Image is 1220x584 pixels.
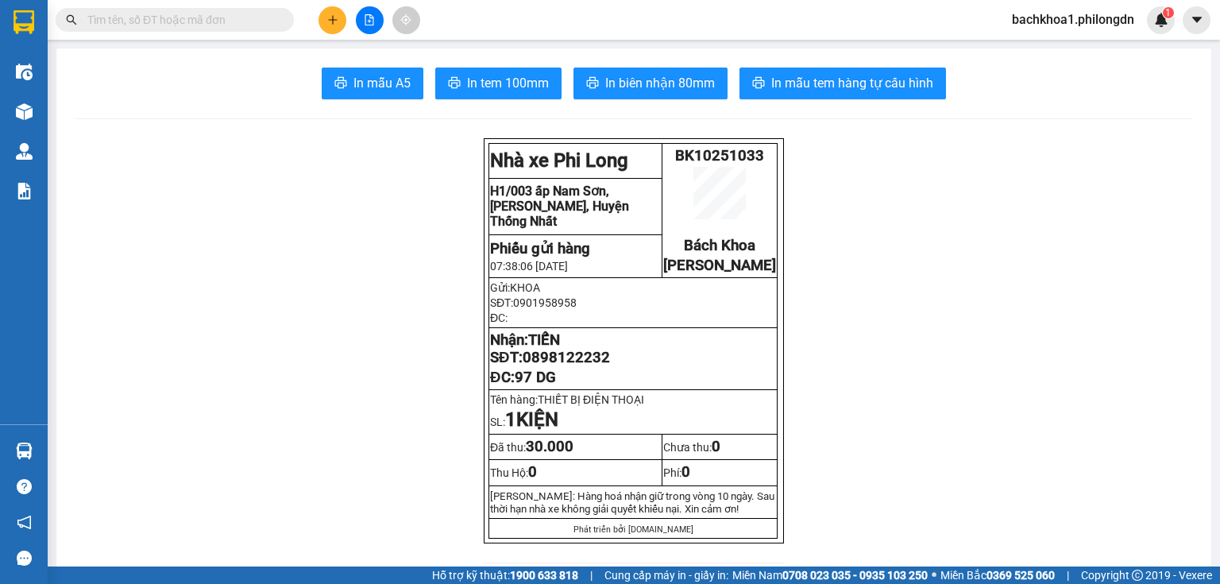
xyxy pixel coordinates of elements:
[771,73,933,93] span: In mẫu tem hàng tự cấu hình
[732,567,928,584] span: Miền Nam
[490,184,629,229] span: H1/003 ấp Nam Sơn, [PERSON_NAME], Huyện Thống Nhất
[782,569,928,582] strong: 0708 023 035 - 0935 103 250
[999,10,1147,29] span: bachkhoa1.philongdn
[17,515,32,530] span: notification
[490,149,628,172] strong: Nhà xe Phi Long
[505,408,516,431] span: 1
[490,311,508,324] span: ĐC:
[319,6,346,34] button: plus
[356,6,384,34] button: file-add
[16,64,33,80] img: warehouse-icon
[490,296,577,309] span: SĐT:
[490,490,774,515] span: [PERSON_NAME]: Hàng hoá nhận giữ trong vòng 10 ngày. Sau thời hạn nhà xe không giải quy...
[573,68,728,99] button: printerIn biên nhận 80mm
[327,14,338,25] span: plus
[573,524,693,535] span: Phát triển bởi [DOMAIN_NAME]
[986,569,1055,582] strong: 0369 525 060
[322,68,423,99] button: printerIn mẫu A5
[490,260,568,273] span: 07:38:06 [DATE]
[1183,6,1210,34] button: caret-down
[1067,567,1069,584] span: |
[432,567,578,584] span: Hỗ trợ kỹ thuật:
[663,257,776,274] span: [PERSON_NAME]
[448,76,461,91] span: printer
[662,460,778,485] td: Phí:
[392,6,420,34] button: aim
[510,569,578,582] strong: 1900 633 818
[490,369,555,386] span: ĐC:
[684,237,755,254] span: Bách Khoa
[515,369,556,386] span: 97 DG
[523,349,610,366] span: 0898122232
[586,76,599,91] span: printer
[353,73,411,93] span: In mẫu A5
[490,281,776,294] p: Gửi:
[752,76,765,91] span: printer
[17,551,32,566] span: message
[590,567,593,584] span: |
[435,68,562,99] button: printerIn tem 100mm
[334,76,347,91] span: printer
[16,143,33,160] img: warehouse-icon
[16,443,33,459] img: warehouse-icon
[16,183,33,199] img: solution-icon
[1154,13,1168,27] img: icon-new-feature
[489,460,662,485] td: Thu Hộ:
[14,10,34,34] img: logo-vxr
[528,463,537,481] span: 0
[1163,7,1174,18] sup: 1
[1190,13,1204,27] span: caret-down
[1132,570,1143,581] span: copyright
[538,393,651,406] span: THIẾT BỊ ĐIỆN THOẠI
[489,435,662,460] td: Đã thu:
[490,393,776,406] p: Tên hàng:
[739,68,946,99] button: printerIn mẫu tem hàng tự cấu hình
[528,331,560,349] span: TIẾN
[490,240,590,257] strong: Phiếu gửi hàng
[364,14,375,25] span: file-add
[662,435,778,460] td: Chưa thu:
[400,14,411,25] span: aim
[17,479,32,494] span: question-circle
[490,331,609,366] strong: Nhận: SĐT:
[516,408,558,431] strong: KIỆN
[605,73,715,93] span: In biên nhận 80mm
[681,463,690,481] span: 0
[510,281,540,294] span: KHOA
[940,567,1055,584] span: Miền Bắc
[526,438,573,455] span: 30.000
[87,11,275,29] input: Tìm tên, số ĐT hoặc mã đơn
[513,296,577,309] span: 0901958958
[604,567,728,584] span: Cung cấp máy in - giấy in:
[467,73,549,93] span: In tem 100mm
[66,14,77,25] span: search
[16,103,33,120] img: warehouse-icon
[490,416,558,428] span: SL:
[932,572,936,578] span: ⚪️
[675,147,764,164] span: BK10251033
[1165,7,1171,18] span: 1
[712,438,720,455] span: 0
